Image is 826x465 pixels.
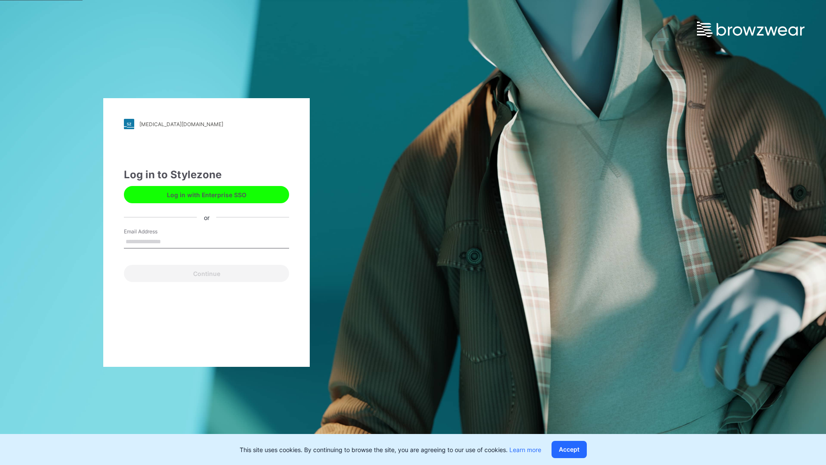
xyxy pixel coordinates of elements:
[124,167,289,183] div: Log in to Stylezone
[124,186,289,203] button: Log in with Enterprise SSO
[124,119,289,129] a: [MEDICAL_DATA][DOMAIN_NAME]
[697,22,804,37] img: browzwear-logo.e42bd6dac1945053ebaf764b6aa21510.svg
[139,121,223,127] div: [MEDICAL_DATA][DOMAIN_NAME]
[197,213,216,222] div: or
[552,441,587,458] button: Accept
[124,119,134,129] img: stylezone-logo.562084cfcfab977791bfbf7441f1a819.svg
[509,446,541,453] a: Learn more
[240,445,541,454] p: This site uses cookies. By continuing to browse the site, you are agreeing to our use of cookies.
[124,228,184,236] label: Email Address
